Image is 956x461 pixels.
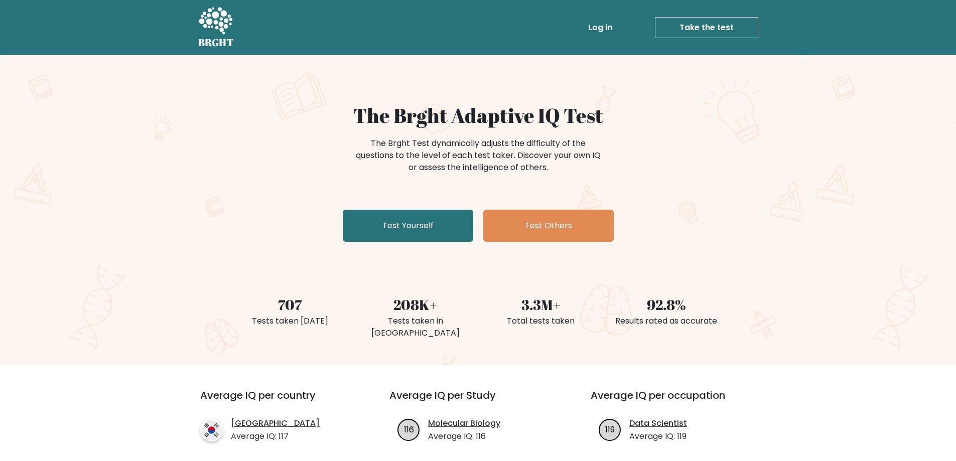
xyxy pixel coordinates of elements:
[233,315,347,327] div: Tests taken [DATE]
[233,294,347,315] div: 707
[359,294,472,315] div: 208K+
[343,210,473,242] a: Test Yourself
[610,315,723,327] div: Results rated as accurate
[483,210,614,242] a: Test Others
[200,419,223,441] img: country
[584,18,616,38] a: Log in
[484,315,598,327] div: Total tests taken
[610,294,723,315] div: 92.8%
[605,423,615,435] text: 119
[428,417,500,429] a: Molecular Biology
[404,423,414,435] text: 116
[198,37,234,49] h5: BRGHT
[629,430,687,442] p: Average IQ: 119
[655,17,758,38] a: Take the test
[353,137,604,174] div: The Brght Test dynamically adjusts the difficulty of the questions to the level of each test take...
[484,294,598,315] div: 3.3M+
[428,430,500,442] p: Average IQ: 116
[389,389,567,413] h3: Average IQ per Study
[200,389,353,413] h3: Average IQ per country
[231,417,320,429] a: [GEOGRAPHIC_DATA]
[359,315,472,339] div: Tests taken in [GEOGRAPHIC_DATA]
[629,417,687,429] a: Data Scientist
[591,389,768,413] h3: Average IQ per occupation
[231,430,320,442] p: Average IQ: 117
[198,4,234,51] a: BRGHT
[233,103,723,127] h1: The Brght Adaptive IQ Test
